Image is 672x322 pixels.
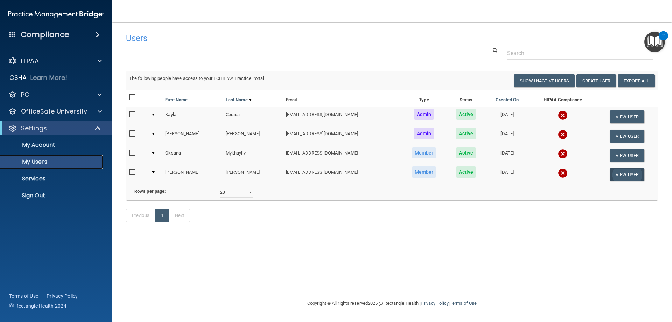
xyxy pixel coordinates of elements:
[126,34,432,43] h4: Users
[456,128,476,139] span: Active
[485,165,529,184] td: [DATE]
[223,126,283,146] td: [PERSON_NAME]
[226,96,252,104] a: Last Name
[610,168,644,181] button: View User
[47,293,78,300] a: Privacy Policy
[412,166,436,178] span: Member
[134,189,166,194] b: Rows per page:
[21,124,47,132] p: Settings
[456,109,476,120] span: Active
[8,90,102,99] a: PCI
[485,107,529,126] td: [DATE]
[162,165,223,184] td: [PERSON_NAME]
[529,90,597,107] th: HIPAA Compliance
[662,36,665,45] div: 2
[8,7,104,21] img: PMB logo
[223,165,283,184] td: [PERSON_NAME]
[456,147,476,158] span: Active
[558,110,568,120] img: cross.ca9f0e7f.svg
[223,107,283,126] td: Cerasa
[9,302,66,309] span: Ⓒ Rectangle Health 2024
[5,192,100,199] p: Sign Out
[414,109,434,120] span: Admin
[507,47,653,60] input: Search
[9,293,38,300] a: Terms of Use
[283,165,401,184] td: [EMAIL_ADDRESS][DOMAIN_NAME]
[155,209,169,222] a: 1
[456,166,476,178] span: Active
[610,110,644,123] button: View User
[412,147,436,158] span: Member
[129,76,264,81] span: The following people have access to your PCIHIPAA Practice Portal
[447,90,485,107] th: Status
[401,90,447,107] th: Type
[610,149,644,162] button: View User
[496,96,519,104] a: Created On
[223,146,283,165] td: Mykhayliv
[8,57,102,65] a: HIPAA
[21,107,87,116] p: OfficeSafe University
[485,146,529,165] td: [DATE]
[414,128,434,139] span: Admin
[485,126,529,146] td: [DATE]
[9,74,27,82] p: OSHA
[283,107,401,126] td: [EMAIL_ADDRESS][DOMAIN_NAME]
[558,149,568,159] img: cross.ca9f0e7f.svg
[514,74,575,87] button: Show Inactive Users
[5,142,100,149] p: My Account
[169,209,190,222] a: Next
[644,32,665,52] button: Open Resource Center, 2 new notifications
[5,175,100,182] p: Services
[165,96,188,104] a: First Name
[5,158,100,165] p: My Users
[8,107,102,116] a: OfficeSafe University
[283,126,401,146] td: [EMAIL_ADDRESS][DOMAIN_NAME]
[576,74,616,87] button: Create User
[283,146,401,165] td: [EMAIL_ADDRESS][DOMAIN_NAME]
[421,301,448,306] a: Privacy Policy
[21,57,39,65] p: HIPAA
[126,209,155,222] a: Previous
[610,130,644,143] button: View User
[618,74,655,87] a: Export All
[21,30,69,40] h4: Compliance
[558,168,568,178] img: cross.ca9f0e7f.svg
[558,130,568,139] img: cross.ca9f0e7f.svg
[162,146,223,165] td: Oksana
[8,124,101,132] a: Settings
[264,292,520,315] div: Copyright © All rights reserved 2025 @ Rectangle Health | |
[162,126,223,146] td: [PERSON_NAME]
[162,107,223,126] td: Kayla
[283,90,401,107] th: Email
[30,74,68,82] p: Learn More!
[21,90,31,99] p: PCI
[450,301,477,306] a: Terms of Use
